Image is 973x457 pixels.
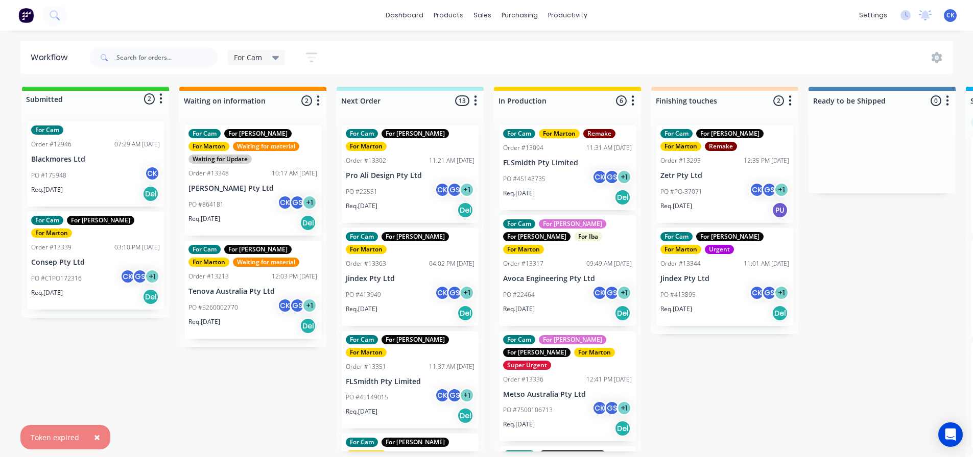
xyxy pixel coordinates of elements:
[188,317,220,326] p: Req. [DATE]
[749,182,765,197] div: CK
[346,201,377,211] p: Req. [DATE]
[447,182,462,197] div: GS
[31,125,63,135] div: For Cam
[277,195,293,210] div: CK
[660,171,789,180] p: Zetr Pty Ltd
[224,129,292,138] div: For [PERSON_NAME]
[429,8,468,23] div: products
[31,155,160,164] p: Blackmores Ltd
[382,129,449,138] div: For [PERSON_NAME]
[346,362,386,371] div: Order #13351
[459,285,474,300] div: + 1
[660,232,693,241] div: For Cam
[27,212,164,310] div: For CamFor [PERSON_NAME]For MartonOrder #1333903:10 PM [DATE]Consep Pty LtdPO #C1PO172316CKGS+1Re...
[614,305,631,321] div: Del
[435,388,450,403] div: CK
[774,285,789,300] div: + 1
[145,166,160,181] div: CK
[660,142,701,151] div: For Marton
[188,303,238,312] p: PO #5260002770
[938,422,963,447] div: Open Intercom Messenger
[592,400,607,416] div: CK
[302,195,317,210] div: + 1
[503,274,632,283] p: Avoca Engineering Pty Ltd
[31,243,72,252] div: Order #13339
[503,174,545,184] p: PO #45143735
[503,390,632,399] p: Metso Australia Pty Ltd
[346,304,377,314] p: Req. [DATE]
[188,245,221,254] div: For Cam
[116,47,218,68] input: Search for orders...
[503,189,535,198] p: Req. [DATE]
[457,305,473,321] div: Del
[744,259,789,268] div: 11:01 AM [DATE]
[290,195,305,210] div: GS
[290,298,305,313] div: GS
[31,274,82,283] p: PO #C1PO172316
[762,285,777,300] div: GS
[503,304,535,314] p: Req. [DATE]
[457,202,473,218] div: Del
[772,305,788,321] div: Del
[382,232,449,241] div: For [PERSON_NAME]
[762,182,777,197] div: GS
[94,430,100,444] span: ×
[656,125,793,223] div: For CamFor [PERSON_NAME]For MartonRemakeOrder #1329312:35 PM [DATE]Zetr Pty LtdPO #PO-37071CKGS+1...
[660,187,702,196] p: PO #PO-37071
[188,155,252,164] div: Waiting for Update
[586,375,632,384] div: 12:41 PM [DATE]
[84,425,110,449] button: Close
[696,232,764,241] div: For [PERSON_NAME]
[27,121,164,207] div: For CamOrder #1294607:29 AM [DATE]Blackmores LtdPO #175948CKReq.[DATE]Del
[574,348,615,357] div: For Marton
[660,245,701,254] div: For Marton
[184,125,321,236] div: For CamFor [PERSON_NAME]For MartonWaiting for materialWaiting for UpdateOrder #1334810:17 AM [DAT...
[346,142,387,151] div: For Marton
[132,269,148,284] div: GS
[854,8,892,23] div: settings
[503,232,571,241] div: For [PERSON_NAME]
[346,407,377,416] p: Req. [DATE]
[457,408,473,424] div: Del
[503,129,535,138] div: For Cam
[346,245,387,254] div: For Marton
[31,140,72,149] div: Order #12946
[774,182,789,197] div: + 1
[31,288,63,297] p: Req. [DATE]
[31,216,63,225] div: For Cam
[188,214,220,223] p: Req. [DATE]
[346,156,386,165] div: Order #13302
[499,215,636,326] div: For CamFor [PERSON_NAME]For [PERSON_NAME]For IbaFor MartonOrder #1331709:49 AM [DATE]Avoca Engine...
[429,156,474,165] div: 11:21 AM [DATE]
[503,420,535,429] p: Req. [DATE]
[300,318,316,334] div: Del
[346,171,474,180] p: Pro Ali Design Pty Ltd
[429,259,474,268] div: 04:02 PM [DATE]
[31,258,160,267] p: Consep Pty Ltd
[143,186,159,202] div: Del
[503,159,632,167] p: FLSmidth Pty Limited
[272,272,317,281] div: 12:03 PM [DATE]
[459,388,474,403] div: + 1
[435,182,450,197] div: CK
[381,8,429,23] a: dashboard
[346,129,378,138] div: For Cam
[660,274,789,283] p: Jindex Pty Ltd
[435,285,450,300] div: CK
[31,229,72,238] div: For Marton
[143,289,159,305] div: Del
[342,228,479,326] div: For CamFor [PERSON_NAME]For MartonOrder #1336304:02 PM [DATE]Jindex Pty LtdPO #413949CKGS+1Req.[D...
[184,241,321,339] div: For CamFor [PERSON_NAME]For MartonWaiting for materialOrder #1321312:03 PM [DATE]Tenova Australia...
[67,216,134,225] div: For [PERSON_NAME]
[616,285,632,300] div: + 1
[31,432,79,443] div: Token expired
[503,361,551,370] div: Super Urgent
[586,143,632,153] div: 11:31 AM [DATE]
[539,129,580,138] div: For Marton
[120,269,135,284] div: CK
[946,11,955,20] span: CK
[592,285,607,300] div: CK
[503,405,553,415] p: PO #7500106713
[188,129,221,138] div: For Cam
[145,269,160,284] div: + 1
